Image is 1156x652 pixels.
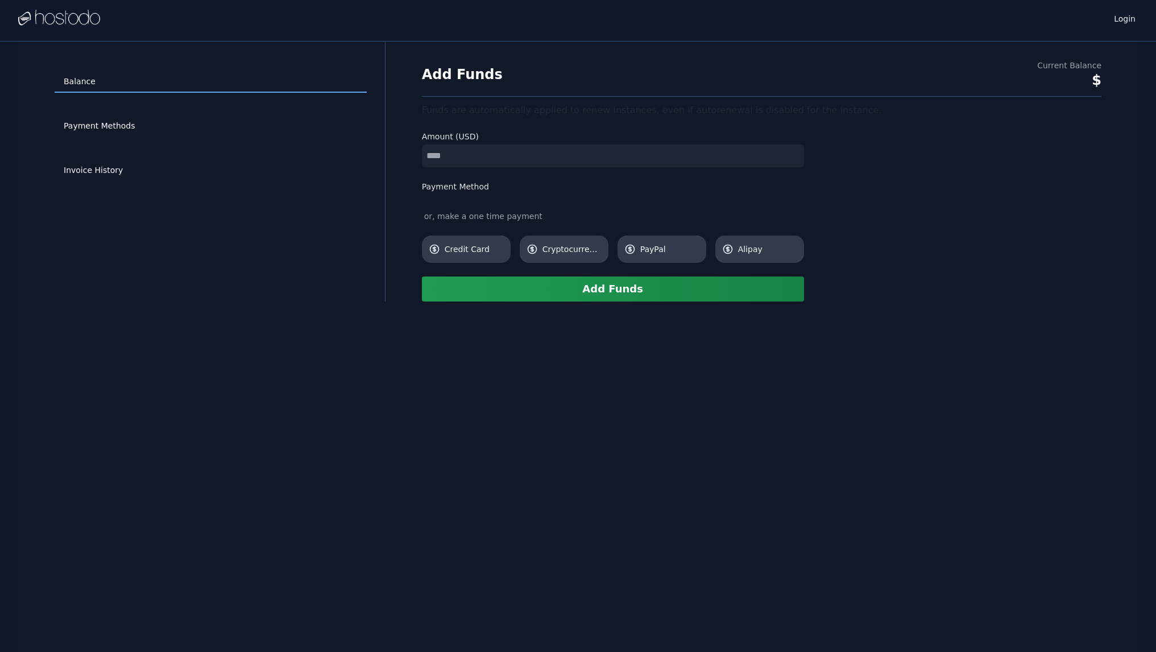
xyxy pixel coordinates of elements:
label: Amount (USD) [422,131,804,142]
span: Cryptocurrency [542,244,602,255]
div: Funds are automatically applied to renew instances, even if autorenewal is disabled for the insta... [422,104,1101,117]
span: PayPal [640,244,699,255]
span: Alipay [738,244,797,255]
a: Login [1112,11,1138,24]
div: Current Balance [1037,60,1101,71]
img: Logo [18,10,100,27]
div: or, make a one time payment [422,211,804,222]
span: Credit Card [445,244,504,255]
label: Payment Method [422,181,804,192]
div: $ [1037,71,1101,89]
a: Payment Methods [55,115,367,137]
h1: Add Funds [422,65,503,84]
button: Add Funds [422,277,804,302]
a: Balance [55,71,367,93]
a: Invoice History [55,160,367,181]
